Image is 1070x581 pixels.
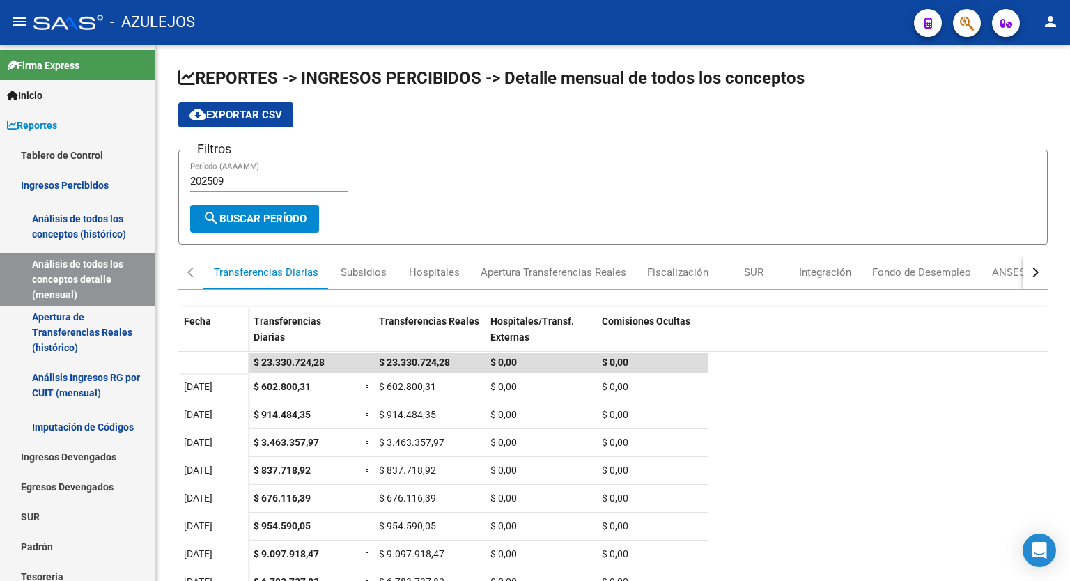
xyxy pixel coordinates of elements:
h3: Filtros [190,139,238,159]
span: $ 837.718,92 [254,465,311,476]
span: Reportes [7,118,57,133]
span: $ 23.330.724,28 [379,357,450,368]
span: $ 0,00 [602,437,628,448]
span: $ 0,00 [490,465,517,476]
div: Apertura Transferencias Reales [481,265,626,280]
span: $ 9.097.918,47 [254,548,319,559]
span: [DATE] [184,437,212,448]
span: $ 3.463.357,97 [254,437,319,448]
span: $ 676.116,39 [254,493,311,504]
span: [DATE] [184,548,212,559]
span: $ 0,00 [490,381,517,392]
div: Open Intercom Messenger [1023,534,1056,567]
span: $ 0,00 [602,381,628,392]
span: $ 0,00 [602,493,628,504]
span: $ 954.590,05 [254,520,311,532]
span: $ 954.590,05 [379,520,436,532]
span: REPORTES -> INGRESOS PERCIBIDOS -> Detalle mensual de todos los conceptos [178,68,805,88]
span: $ 0,00 [602,465,628,476]
span: $ 0,00 [602,357,628,368]
span: $ 0,00 [490,437,517,448]
button: Exportar CSV [178,102,293,127]
span: $ 0,00 [490,548,517,559]
span: [DATE] [184,409,212,420]
span: $ 0,00 [490,520,517,532]
datatable-header-cell: Comisiones Ocultas [596,307,708,365]
datatable-header-cell: Hospitales/Transf. Externas [485,307,596,365]
span: $ 9.097.918,47 [379,548,444,559]
span: Buscar Período [203,212,307,225]
span: $ 23.330.724,28 [254,357,325,368]
span: Firma Express [7,58,79,73]
span: Transferencias Diarias [254,316,321,343]
span: [DATE] [184,493,212,504]
mat-icon: person [1042,13,1059,30]
span: $ 914.484,35 [254,409,311,420]
span: = [365,437,371,448]
span: Fecha [184,316,211,327]
span: $ 0,00 [490,357,517,368]
span: $ 3.463.357,97 [379,437,444,448]
div: Fiscalización [647,265,708,280]
div: Subsidios [341,265,387,280]
span: = [365,520,371,532]
span: [DATE] [184,520,212,532]
span: $ 0,00 [602,548,628,559]
div: Integración [799,265,851,280]
span: $ 602.800,31 [379,381,436,392]
span: $ 0,00 [602,520,628,532]
span: Comisiones Ocultas [602,316,690,327]
span: $ 676.116,39 [379,493,436,504]
span: = [365,381,371,392]
datatable-header-cell: Fecha [178,307,248,365]
span: $ 602.800,31 [254,381,311,392]
datatable-header-cell: Transferencias Reales [373,307,485,365]
span: [DATE] [184,381,212,392]
span: Exportar CSV [189,109,282,121]
datatable-header-cell: Transferencias Diarias [248,307,359,365]
span: = [365,548,371,559]
span: $ 0,00 [490,493,517,504]
span: Hospitales/Transf. Externas [490,316,574,343]
mat-icon: cloud_download [189,106,206,123]
span: - AZULEJOS [110,7,195,38]
span: [DATE] [184,465,212,476]
span: Transferencias Reales [379,316,479,327]
span: $ 914.484,35 [379,409,436,420]
div: Transferencias Diarias [214,265,318,280]
div: Hospitales [409,265,460,280]
div: Fondo de Desempleo [872,265,971,280]
span: Inicio [7,88,42,103]
span: $ 837.718,92 [379,465,436,476]
span: = [365,465,371,476]
span: $ 0,00 [490,409,517,420]
span: = [365,409,371,420]
div: SUR [744,265,763,280]
span: = [365,493,371,504]
span: $ 0,00 [602,409,628,420]
button: Buscar Período [190,205,319,233]
mat-icon: search [203,210,219,226]
mat-icon: menu [11,13,28,30]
